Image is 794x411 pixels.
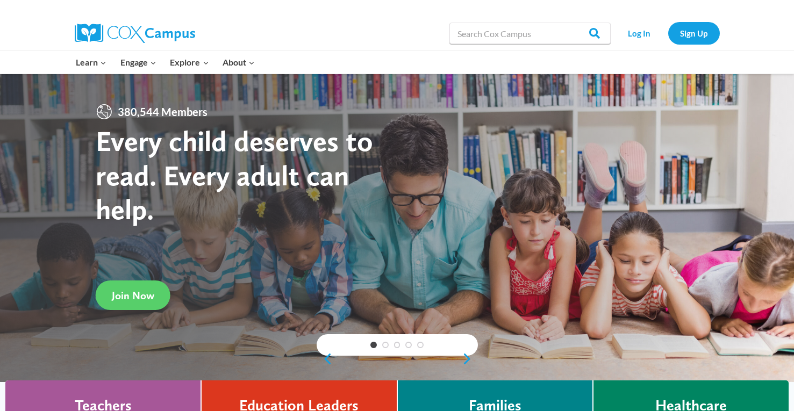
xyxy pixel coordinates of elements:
div: content slider buttons [317,348,478,370]
span: Learn [76,55,106,69]
nav: Secondary Navigation [616,22,720,44]
a: 5 [417,342,424,348]
a: 1 [370,342,377,348]
span: 380,544 Members [113,103,212,120]
a: previous [317,352,333,365]
a: 4 [405,342,412,348]
img: Cox Campus [75,24,195,43]
a: Sign Up [668,22,720,44]
nav: Primary Navigation [69,51,262,74]
span: Join Now [112,289,154,302]
span: About [223,55,255,69]
a: 3 [394,342,400,348]
a: Log In [616,22,663,44]
input: Search Cox Campus [449,23,611,44]
span: Explore [170,55,209,69]
a: Join Now [96,280,170,310]
strong: Every child deserves to read. Every adult can help. [96,124,373,226]
span: Engage [120,55,156,69]
a: next [462,352,478,365]
a: 2 [382,342,389,348]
